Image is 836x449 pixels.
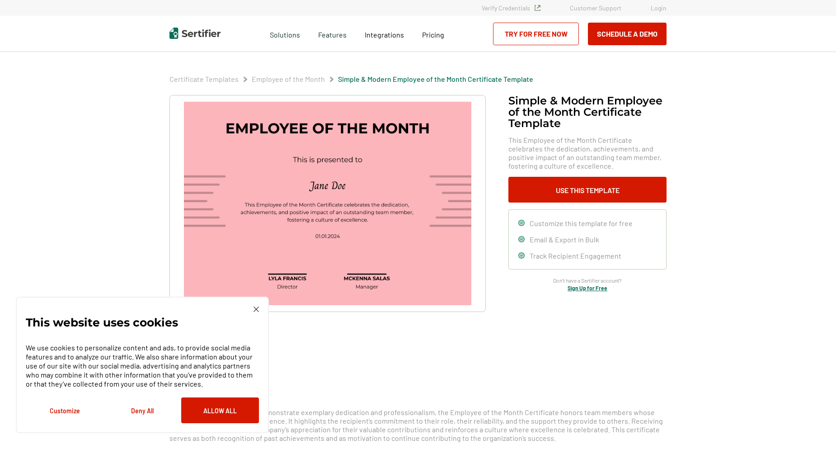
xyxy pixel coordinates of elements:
span: Track Recipient Engagement [530,251,621,260]
button: Allow All [181,397,259,423]
span: Features [318,28,347,39]
a: Login [651,4,667,12]
button: Deny All [103,397,181,423]
a: Certificate Templates [169,75,239,83]
p: This website uses cookies [26,318,178,327]
h1: Simple & Modern Employee of the Month Certificate Template [508,95,667,129]
span: This Employee of the Month Certificate celebrates the dedication, achievements, and positive impa... [508,136,667,170]
a: Employee of the Month [252,75,325,83]
button: Use This Template [508,177,667,203]
img: Verified [535,5,540,11]
div: Breadcrumb [169,75,533,84]
p: We use cookies to personalize content and ads, to provide social media features and to analyze ou... [26,343,259,388]
span: Awarded to individuals who demonstrate exemplary dedication and professionalism, the Employee of ... [169,408,663,442]
a: Pricing [422,28,444,39]
span: Pricing [422,30,444,39]
iframe: Chat Widget [791,406,836,449]
a: Verify Credentials [482,4,540,12]
span: Certificate Templates [169,75,239,84]
a: Customer Support [570,4,621,12]
div: Widget de chat [791,406,836,449]
a: Simple & Modern Employee of the Month Certificate Template [338,75,533,83]
span: Customize this template for free [530,219,633,227]
button: Customize [26,397,103,423]
button: Schedule a Demo [588,23,667,45]
span: Solutions [270,28,300,39]
span: Email & Export in Bulk [530,235,599,244]
a: Try for Free Now [493,23,579,45]
span: Simple & Modern Employee of the Month Certificate Template [338,75,533,84]
img: Simple & Modern Employee of the Month Certificate Template [184,102,471,305]
img: Sertifier | Digital Credentialing Platform [169,28,221,39]
img: Cookie Popup Close [254,307,259,312]
span: Don’t have a Sertifier account? [553,276,622,285]
a: Sign Up for Free [568,285,607,291]
a: Integrations [365,28,404,39]
span: Employee of the Month [252,75,325,84]
span: Integrations [365,30,404,39]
